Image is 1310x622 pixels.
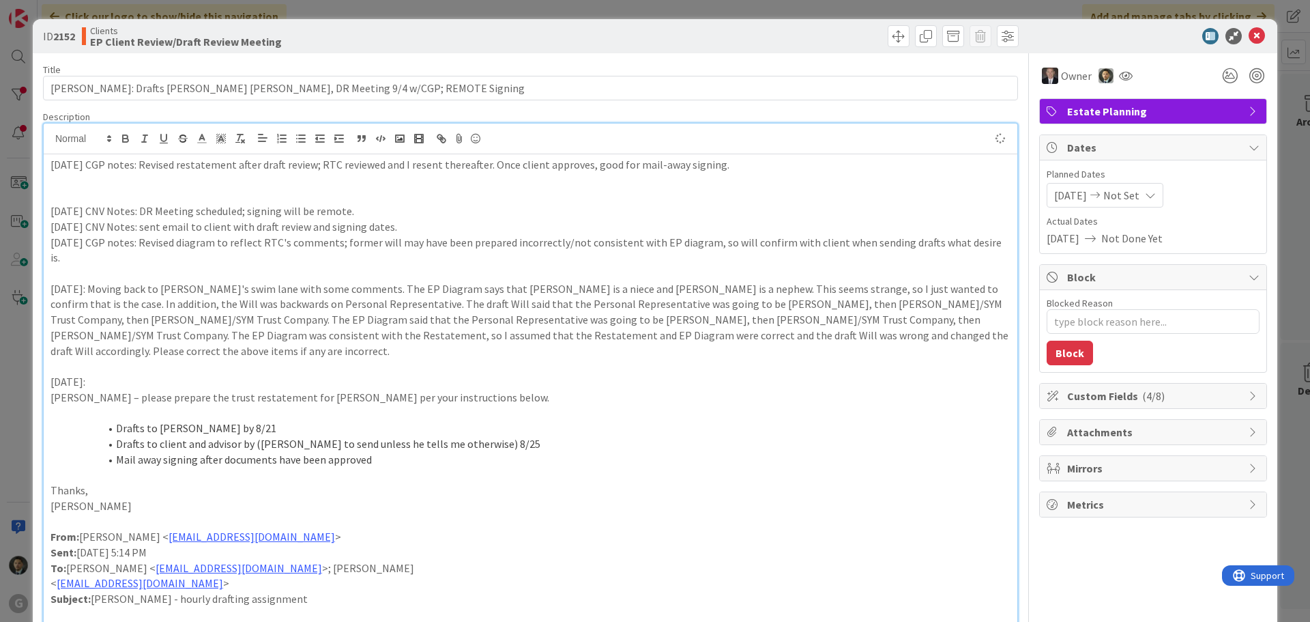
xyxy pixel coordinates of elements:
[1067,388,1242,404] span: Custom Fields
[50,157,1010,173] p: [DATE] CGP notes: Revised restatement after draft review; RTC reviewed and I resent thereafter. O...
[50,219,1010,235] p: [DATE] CNV Notes: sent email to client with draft review and signing dates.
[1067,139,1242,156] span: Dates
[1142,389,1165,403] span: ( 4/8 )
[43,28,75,44] span: ID
[50,576,1010,591] p: < >
[1067,460,1242,477] span: Mirrors
[90,25,282,36] span: Clients
[43,63,61,76] label: Title
[50,498,1010,514] p: [PERSON_NAME]
[1047,341,1093,365] button: Block
[50,529,1010,545] p: [PERSON_NAME] < >
[50,235,1010,266] p: [DATE] CGP notes: Revised diagram to reflect RTC's comments; former will may have been prepared i...
[29,2,62,18] span: Support
[50,203,1010,219] p: [DATE] CNV Notes: DR Meeting scheduled; signing will be remote.
[43,76,1018,100] input: type card name here...
[67,421,1010,436] li: Drafts to [PERSON_NAME] by 8/21
[169,530,335,543] a: [EMAIL_ADDRESS][DOMAIN_NAME]
[50,592,91,606] strong: Subject:
[90,36,282,47] b: EP Client Review/Draft Review Meeting
[1042,68,1058,84] img: BG
[50,374,1010,390] p: [DATE]:
[1047,297,1113,309] label: Blocked Reason
[1061,68,1092,84] span: Owner
[1101,230,1163,246] span: Not Done Yet
[1098,68,1113,83] img: CG
[50,530,79,543] strong: From:
[1067,103,1242,119] span: Estate Planning
[50,390,1010,406] p: [PERSON_NAME] – please prepare the trust restatement for [PERSON_NAME] per your instructions below.
[50,561,66,575] strong: To:
[156,561,322,575] a: [EMAIL_ADDRESS][DOMAIN_NAME]
[67,452,1010,468] li: Mail away signing after documents have been approved
[43,111,90,123] span: Description
[50,483,1010,498] p: Thanks,
[1067,424,1242,440] span: Attachments
[57,576,223,590] a: [EMAIL_ADDRESS][DOMAIN_NAME]
[67,436,1010,452] li: Drafts to client and advisor by ([PERSON_NAME] to send unless he tells me otherwise) 8/25
[1067,496,1242,513] span: Metrics
[1047,230,1079,246] span: [DATE]
[53,29,75,43] b: 2152
[50,561,1010,576] p: [PERSON_NAME] < >; [PERSON_NAME]
[1103,187,1139,203] span: Not Set
[50,591,1010,607] p: [PERSON_NAME] - hourly drafting assignment
[50,281,1010,359] p: [DATE]: Moving back to [PERSON_NAME]'s swim lane with some comments. The EP Diagram says that [PE...
[1054,187,1087,203] span: [DATE]
[1067,269,1242,285] span: Block
[50,546,76,559] strong: Sent:
[50,545,1010,561] p: [DATE] 5:14 PM
[1047,214,1260,229] span: Actual Dates
[1047,167,1260,182] span: Planned Dates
